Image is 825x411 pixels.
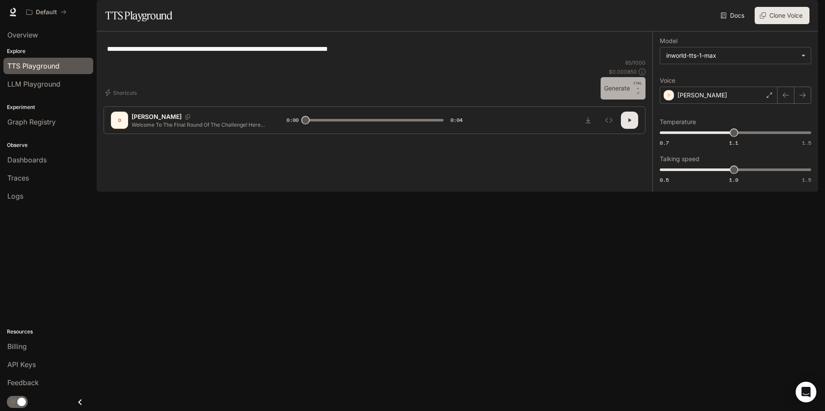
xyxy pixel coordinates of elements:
div: inworld-tts-1-max [666,51,797,60]
span: 0:04 [450,116,463,125]
button: All workspaces [22,3,70,21]
button: Clone Voice [755,7,809,24]
div: inworld-tts-1-max [660,47,811,64]
span: 0:00 [287,116,299,125]
div: D [113,113,126,127]
p: CTRL + [633,81,642,91]
p: 85 / 1000 [625,59,646,66]
p: Welcome To The Final Round Of The Challenge! Here is our announcer LILB! [132,121,266,128]
button: Copy Voice ID [182,114,194,119]
span: 1.1 [729,139,738,146]
p: Default [36,9,57,16]
span: 0.7 [660,139,669,146]
a: Docs [719,7,748,24]
span: 1.0 [729,176,738,184]
p: Talking speed [660,156,699,162]
button: Inspect [600,112,617,129]
span: 1.5 [802,139,811,146]
p: ⏎ [633,81,642,96]
button: Shortcuts [104,86,140,100]
p: $ 0.000850 [609,68,637,75]
div: Open Intercom Messenger [796,382,816,402]
p: Model [660,38,677,44]
p: [PERSON_NAME] [677,91,727,100]
button: GenerateCTRL +⏎ [601,77,646,100]
button: Download audio [579,112,597,129]
p: Voice [660,78,675,84]
span: 1.5 [802,176,811,184]
p: [PERSON_NAME] [132,112,182,121]
p: Temperature [660,119,696,125]
h1: TTS Playground [105,7,172,24]
span: 0.5 [660,176,669,184]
